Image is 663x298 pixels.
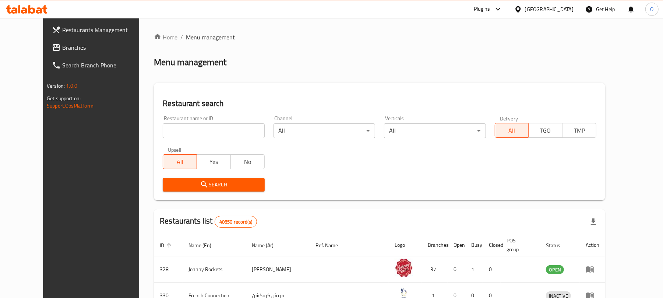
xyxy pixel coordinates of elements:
[62,25,148,34] span: Restaurants Management
[274,123,375,138] div: All
[230,154,265,169] button: No
[546,266,564,274] span: OPEN
[154,33,177,42] a: Home
[169,180,258,189] span: Search
[200,157,228,167] span: Yes
[650,5,653,13] span: O
[448,256,465,283] td: 0
[46,39,154,56] a: Branches
[498,125,526,136] span: All
[234,157,262,167] span: No
[215,216,257,228] div: Total records count
[62,43,148,52] span: Branches
[483,234,501,256] th: Closed
[422,234,448,256] th: Branches
[62,61,148,70] span: Search Branch Phone
[246,256,310,283] td: [PERSON_NAME]
[422,256,448,283] td: 37
[163,98,596,109] h2: Restaurant search
[166,157,194,167] span: All
[46,21,154,39] a: Restaurants Management
[316,241,348,250] span: Ref. Name
[186,33,235,42] span: Menu management
[562,123,596,138] button: TMP
[465,256,483,283] td: 1
[474,5,490,14] div: Plugins
[525,5,574,13] div: [GEOGRAPHIC_DATA]
[546,241,570,250] span: Status
[215,218,257,225] span: 40650 record(s)
[163,123,264,138] input: Search for restaurant name or ID..
[183,256,246,283] td: Johnny Rockets
[163,178,264,192] button: Search
[565,125,593,136] span: TMP
[384,123,486,138] div: All
[395,259,413,277] img: Johnny Rockets
[389,234,422,256] th: Logo
[46,56,154,74] a: Search Branch Phone
[168,147,181,152] label: Upsell
[154,33,605,42] nav: breadcrumb
[66,81,77,91] span: 1.0.0
[580,234,605,256] th: Action
[500,116,518,121] label: Delivery
[47,94,81,103] span: Get support on:
[180,33,183,42] li: /
[483,256,501,283] td: 0
[163,154,197,169] button: All
[160,241,174,250] span: ID
[532,125,560,136] span: TGO
[154,56,226,68] h2: Menu management
[507,236,531,254] span: POS group
[495,123,529,138] button: All
[585,213,602,231] div: Export file
[47,101,94,111] a: Support.OpsPlatform
[154,256,183,283] td: 328
[586,265,599,274] div: Menu
[465,234,483,256] th: Busy
[160,215,257,228] h2: Restaurants list
[448,234,465,256] th: Open
[197,154,231,169] button: Yes
[528,123,563,138] button: TGO
[47,81,65,91] span: Version:
[188,241,221,250] span: Name (En)
[252,241,283,250] span: Name (Ar)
